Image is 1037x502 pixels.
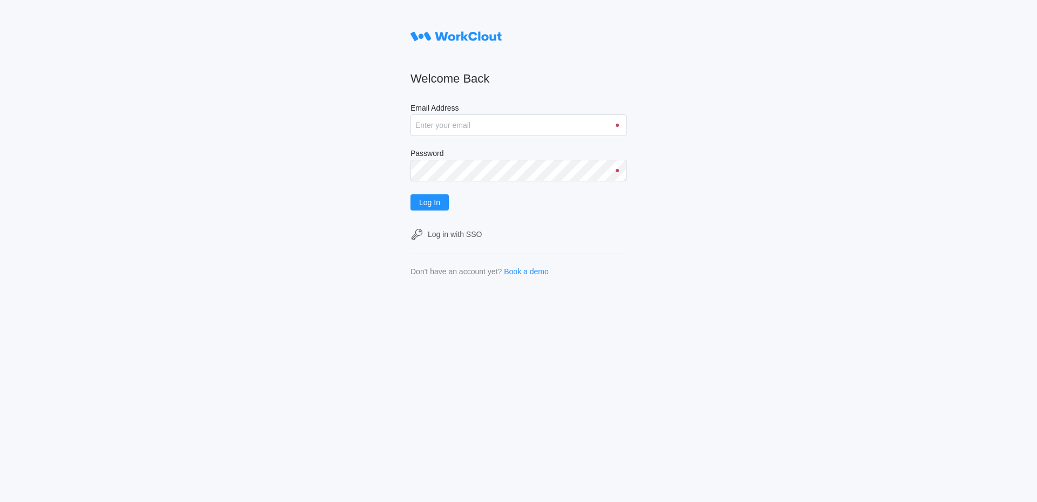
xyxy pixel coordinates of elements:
[410,149,627,160] label: Password
[410,104,627,114] label: Email Address
[410,228,627,241] a: Log in with SSO
[410,194,449,211] button: Log In
[428,230,482,239] div: Log in with SSO
[410,71,627,86] h2: Welcome Back
[410,114,627,136] input: Enter your email
[419,199,440,206] span: Log In
[410,267,502,276] div: Don't have an account yet?
[504,267,549,276] a: Book a demo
